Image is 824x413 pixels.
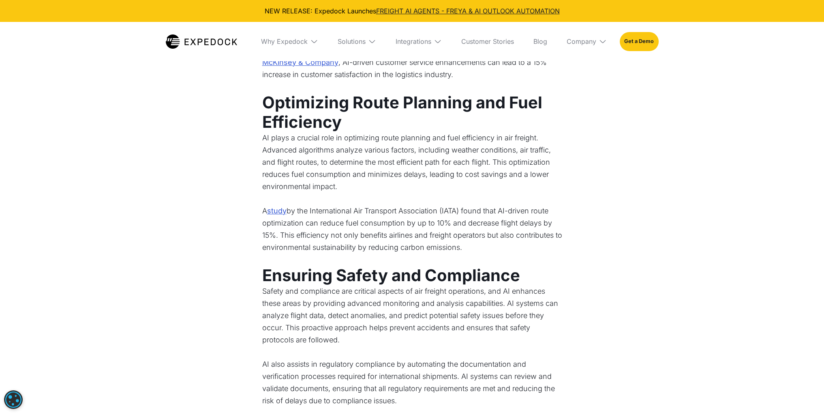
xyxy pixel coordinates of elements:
a: study [267,205,287,217]
div: Solutions [338,37,366,45]
div: Integrations [389,22,448,61]
a: Customer Stories [455,22,520,61]
p: AI plays a crucial role in optimizing route planning and fuel efficiency in air freight. Advanced... [262,132,562,205]
div: Company [567,37,596,45]
a: McKinsey & Company [262,56,338,69]
a: Get a Demo [620,32,658,51]
div: NEW RELEASE: Expedock Launches [6,6,818,15]
div: Solutions [331,22,383,61]
a: Blog [527,22,554,61]
a: FREIGHT AI AGENTS - FREYA & AI OUTLOOK AUTOMATION [376,7,560,15]
p: A by the International Air Transport Association (IATA) found that AI-driven route optimization c... [262,205,562,266]
div: Why Expedock [261,37,308,45]
h3: Ensuring Safety and Compliance [262,266,562,285]
div: Why Expedock [255,22,325,61]
div: Integrations [396,37,431,45]
h3: Optimizing Route Planning and Fuel Efficiency [262,93,562,132]
iframe: Chat Widget [783,374,824,413]
p: Safety and compliance are critical aspects of air freight operations, and AI enhances these areas... [262,285,562,358]
div: Company [560,22,613,61]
